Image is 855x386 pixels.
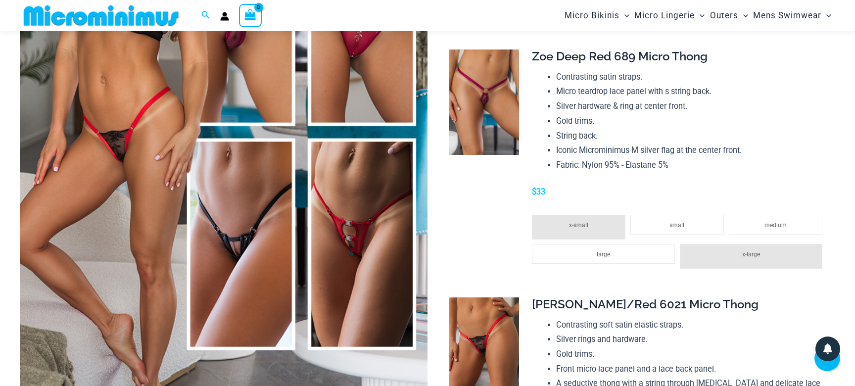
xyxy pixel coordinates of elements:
[708,3,751,28] a: OutersMenu ToggleMenu Toggle
[632,3,707,28] a: Micro LingerieMenu ToggleMenu Toggle
[556,114,827,129] li: Gold trims.
[695,3,705,28] span: Menu Toggle
[220,12,229,21] a: Account icon link
[565,3,619,28] span: Micro Bikinis
[532,215,625,240] li: x-small
[556,158,827,173] li: Fabric: Nylon 95% - Elastane 5%
[556,84,827,99] li: Micro teardrop lace panel with s string back.
[20,4,183,27] img: MM SHOP LOGO FLAT
[634,3,695,28] span: Micro Lingerie
[532,49,708,63] span: Zoe Deep Red 689 Micro Thong
[669,222,684,229] span: small
[556,318,827,333] li: Contrasting soft satin elastic straps.
[532,244,674,264] li: large
[556,362,827,377] li: Front micro lace panel and a lace back panel.
[556,129,827,144] li: String back.
[569,222,588,229] span: x-small
[561,1,835,30] nav: Site Navigation
[556,347,827,362] li: Gold trims.
[764,222,787,229] span: medium
[680,244,822,269] li: x-large
[449,49,519,155] img: Zoe Deep Red 689 Micro Thong
[630,215,724,235] li: small
[738,3,748,28] span: Menu Toggle
[532,297,759,311] span: [PERSON_NAME]/Red 6021 Micro Thong
[556,143,827,158] li: Iconic Microminimus M silver flag at the center front.
[556,99,827,114] li: Silver hardware & ring at center front.
[556,332,827,347] li: Silver rings and hardware.
[751,3,834,28] a: Mens SwimwearMenu ToggleMenu Toggle
[729,215,822,235] li: medium
[742,251,760,258] span: x-large
[201,9,210,22] a: Search icon link
[753,3,821,28] span: Mens Swimwear
[532,187,545,196] span: $33
[562,3,632,28] a: Micro BikinisMenu ToggleMenu Toggle
[556,70,827,85] li: Contrasting satin straps.
[710,3,738,28] span: Outers
[239,4,262,27] a: View Shopping Cart, empty
[821,3,831,28] span: Menu Toggle
[619,3,629,28] span: Menu Toggle
[597,251,610,258] span: large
